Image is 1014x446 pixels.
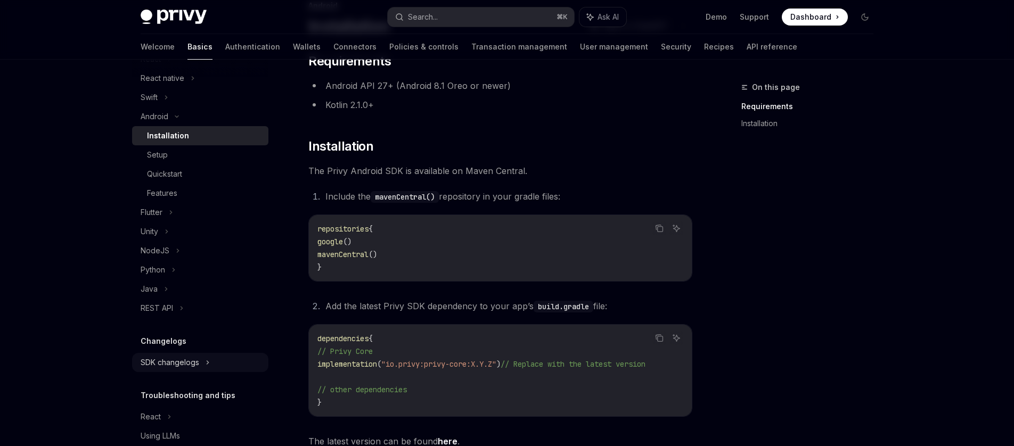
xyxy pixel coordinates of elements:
span: Requirements [308,53,391,70]
span: // Replace with the latest version [501,359,645,369]
div: SDK changelogs [141,356,199,369]
span: On this page [752,81,800,94]
div: Flutter [141,206,162,219]
h5: Changelogs [141,335,186,348]
a: Wallets [293,34,321,60]
div: Features [147,187,177,200]
button: Search...⌘K [388,7,574,27]
span: { [369,334,373,343]
div: Installation [147,129,189,142]
span: google [317,237,343,246]
img: dark logo [141,10,207,24]
a: Dashboard [782,9,848,26]
span: repositories [317,224,369,234]
a: API reference [747,34,797,60]
button: Ask AI [669,331,683,345]
span: } [317,398,322,407]
span: } [317,262,322,272]
div: Android [141,110,168,123]
div: NodeJS [141,244,169,257]
div: Search... [408,11,438,23]
li: Include the repository in your gradle files: [322,189,692,204]
span: ) [496,359,501,369]
li: Kotlin 2.1.0+ [308,97,692,112]
h5: Troubleshooting and tips [141,389,235,402]
span: implementation [317,359,377,369]
button: Ask AI [669,221,683,235]
code: mavenCentral() [371,191,439,203]
div: Python [141,263,165,276]
div: Swift [141,91,158,104]
a: Policies & controls [389,34,459,60]
span: ⌘ K [557,13,568,21]
a: Support [740,12,769,22]
span: () [369,250,377,259]
a: Transaction management [471,34,567,60]
code: build.gradle [534,301,593,312]
a: Authentication [225,34,280,60]
button: Ask AI [579,7,626,27]
a: Basics [187,34,212,60]
span: () [343,237,351,246]
a: Security [661,34,691,60]
div: React [141,410,161,423]
div: Setup [147,148,168,161]
li: Add the latest Privy SDK dependency to your app’s file: [322,299,692,313]
button: Copy the contents from the code block [652,221,666,235]
span: { [369,224,373,234]
a: Demo [706,12,727,22]
span: // other dependencies [317,385,407,394]
div: Using LLMs [141,430,180,442]
span: mavenCentral [317,250,369,259]
a: Using LLMs [132,426,268,445]
div: React native [141,72,184,85]
a: Setup [132,145,268,164]
li: Android API 27+ (Android 8.1 Oreo or newer) [308,78,692,93]
div: Unity [141,225,158,238]
span: "io.privy:privy-core:X.Y.Z" [381,359,496,369]
span: // Privy Core [317,346,373,356]
a: Welcome [141,34,175,60]
button: Copy the contents from the code block [652,331,666,345]
button: Toggle dark mode [856,9,873,26]
a: Quickstart [132,164,268,184]
span: ( [377,359,381,369]
span: dependencies [317,334,369,343]
div: Java [141,283,158,295]
a: Connectors [333,34,377,60]
a: Requirements [741,98,882,115]
div: REST API [141,302,173,315]
span: Dashboard [790,12,831,22]
a: Installation [132,126,268,145]
a: Features [132,184,268,203]
a: Recipes [704,34,734,60]
span: The Privy Android SDK is available on Maven Central. [308,163,692,178]
div: Quickstart [147,168,182,180]
a: Installation [741,115,882,132]
span: Ask AI [598,12,619,22]
a: User management [580,34,648,60]
span: Installation [308,138,373,155]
